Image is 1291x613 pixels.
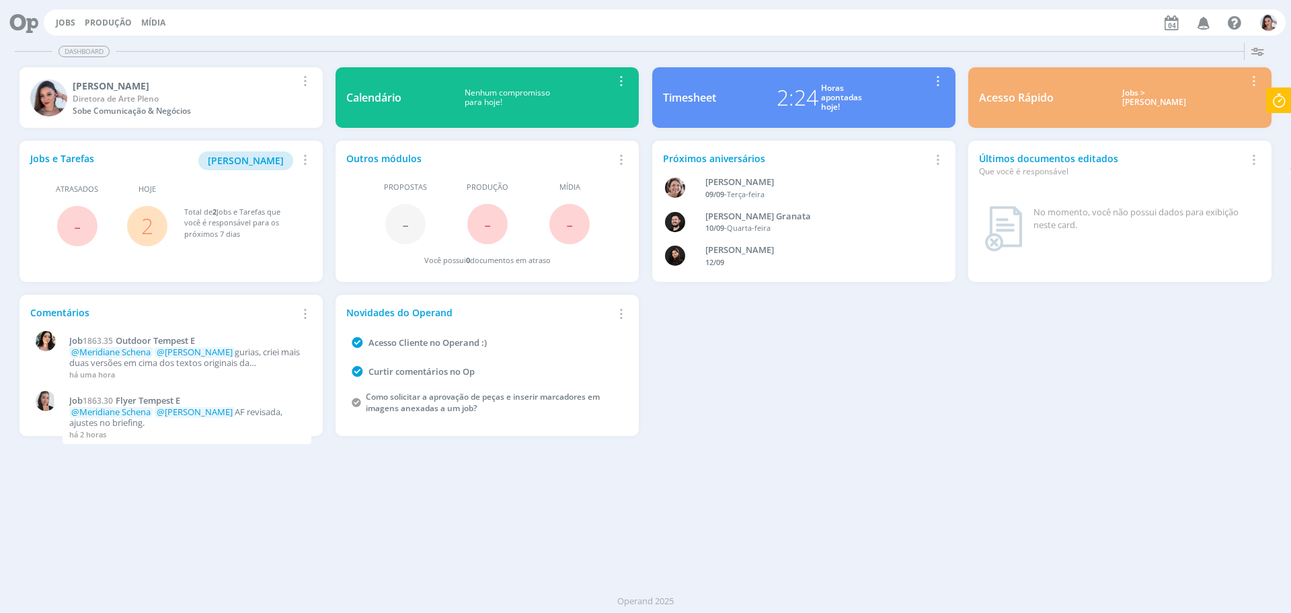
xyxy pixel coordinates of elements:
img: B [665,212,685,232]
span: - [484,209,491,238]
a: Como solicitar a aprovação de peças e inserir marcadores em imagens anexadas a um job? [366,391,600,414]
span: [PERSON_NAME] [208,154,284,167]
span: Mídia [559,182,580,193]
div: Nicole Bartz [73,79,297,93]
div: Jobs > [PERSON_NAME] [1064,88,1245,108]
span: Produção [467,182,508,193]
img: T [36,331,56,351]
div: Que você é responsável [979,166,1245,178]
div: Novidades do Operand [346,305,613,320]
button: N [1259,11,1278,34]
a: 2 [141,211,153,240]
a: Job1863.35Outdoor Tempest E [69,336,305,347]
div: Total de Jobs e Tarefas que você é responsável para os próximos 7 dias [184,207,299,240]
span: - [402,209,409,238]
span: 1863.35 [83,335,113,347]
div: - [705,189,923,201]
button: Mídia [137,17,169,28]
span: 12/09 [705,257,724,267]
span: Quarta-feira [727,223,771,233]
span: Dashboard [58,46,110,57]
div: Acesso Rápido [979,89,1054,106]
div: Calendário [346,89,401,106]
div: 2:24 [777,81,818,114]
img: A [665,178,685,198]
span: - [74,211,81,240]
div: Timesheet [663,89,716,106]
span: 1863.30 [83,395,113,406]
span: 09/09 [705,189,724,199]
span: @[PERSON_NAME] [157,406,233,418]
div: Jobs e Tarefas [30,151,297,170]
div: - [705,223,923,234]
span: Hoje [139,184,156,195]
div: Outros módulos [346,151,613,166]
button: Jobs [52,17,79,28]
img: N [30,79,67,116]
a: [PERSON_NAME] [198,153,293,166]
span: Outdoor Tempest E [116,334,195,347]
span: 2 [212,207,217,217]
span: Flyer Tempest E [116,394,180,406]
div: Diretora de Arte Pleno [73,93,297,105]
a: Produção [85,17,132,28]
span: há 2 horas [69,429,106,439]
div: Comentários [30,305,297,320]
div: Sobe Comunicação & Negócios [73,105,297,117]
div: Nenhum compromisso para hoje! [401,88,613,108]
span: 0 [466,255,470,265]
a: Acesso Cliente no Operand :) [368,336,487,349]
img: L [665,246,685,266]
button: Produção [81,17,136,28]
div: Você possui documentos em atraso [424,255,551,266]
a: Mídia [141,17,165,28]
a: Jobs [56,17,75,28]
span: - [566,209,573,238]
img: N [1260,14,1277,31]
div: Bruno Corralo Granata [705,210,923,223]
span: @Meridiane Schena [71,346,151,358]
span: Atrasados [56,184,98,195]
div: Luana da Silva de Andrade [705,244,923,257]
div: No momento, você não possui dados para exibição neste card. [1033,206,1255,232]
p: AF revisada, ajustes no briefing. [69,407,305,428]
a: N[PERSON_NAME]Diretora de Arte PlenoSobe Comunicação & Negócios [19,67,323,128]
a: Job1863.30Flyer Tempest E [69,396,305,406]
div: Aline Beatriz Jackisch [705,176,923,189]
span: há uma hora [69,369,115,380]
img: C [36,391,56,411]
span: Propostas [384,182,427,193]
p: gurias, criei mais duas versões em cima dos textos originais da [PERSON_NAME]. [PERSON_NAME], con... [69,347,305,368]
img: dashboard_not_found.png [984,206,1023,252]
span: Terça-feira [727,189,765,199]
a: Curtir comentários no Op [368,365,475,377]
div: Horas apontadas hoje! [821,83,862,112]
button: [PERSON_NAME] [198,151,293,170]
span: 10/09 [705,223,724,233]
div: Últimos documentos editados [979,151,1245,178]
a: Timesheet2:24Horasapontadashoje! [652,67,955,128]
div: Próximos aniversários [663,151,929,166]
span: @[PERSON_NAME] [157,346,233,358]
span: @Meridiane Schena [71,406,151,418]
